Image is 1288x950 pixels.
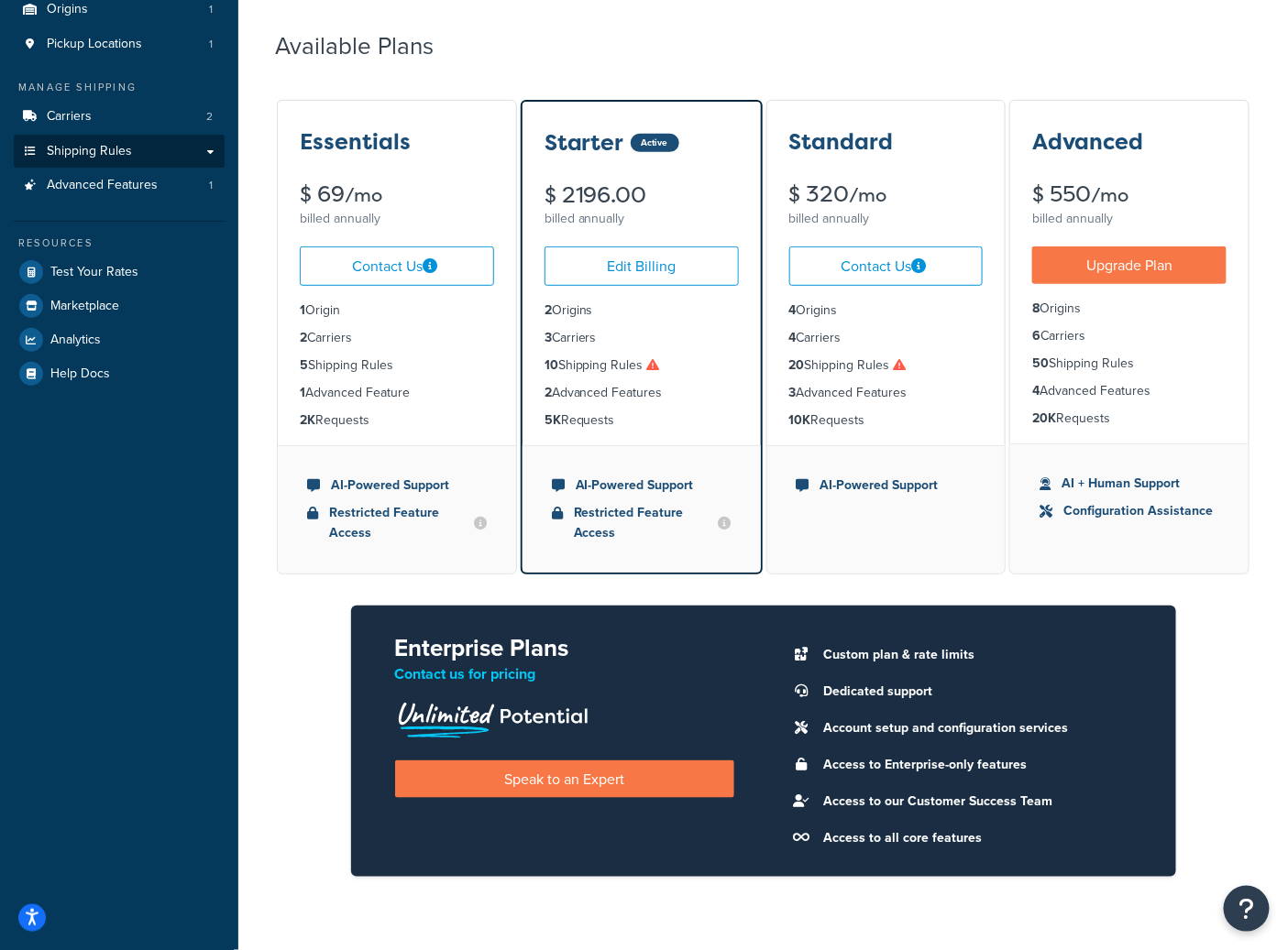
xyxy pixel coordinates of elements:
li: Configuration Assistance [1040,501,1219,521]
span: 2 [206,109,213,125]
strong: 1 [300,300,305,320]
strong: 5 [300,355,308,375]
li: AI + Human Support [1040,474,1219,494]
strong: 2 [300,328,307,347]
button: Open Resource Center [1224,886,1270,932]
a: Shipping Rules [14,135,225,169]
h3: Starter [545,131,624,155]
div: billed annually [1032,206,1227,232]
li: Carriers [300,328,494,348]
h2: Enterprise Plans [395,635,734,661]
img: Unlimited Potential [395,696,589,738]
li: Carriers [1032,326,1227,346]
strong: 8 [1032,299,1040,318]
li: Access to our Customer Success Team [815,789,1132,814]
div: $ 550 [1032,183,1227,206]
a: Marketplace [14,289,225,322]
span: Marketplace [50,299,119,314]
li: AI-Powered Support [552,475,732,496]
span: Origins [47,2,88,17]
div: billed annually [300,206,494,232]
div: $ 2196.00 [545,184,739,206]
a: Advanced Features 1 [14,169,225,202]
h2: Available Plans [275,33,461,60]
span: Analytics [50,333,101,348]
strong: 10K [789,410,811,430]
h3: Standard [789,130,894,154]
strong: 4 [1032,381,1040,400]
li: Shipping Rules [300,355,494,376]
h3: Essentials [300,130,411,154]
div: billed annually [789,206,984,232]
strong: 20K [1032,409,1056,428]
span: Pickup Locations [47,37,142,52]
li: Account setup and configuration services [815,715,1132,741]
li: Shipping Rules [1032,354,1227,374]
p: Contact us for pricing [395,661,734,687]
span: Carriers [47,109,92,125]
strong: 5K [545,410,561,430]
li: Advanced Features [789,383,984,403]
li: Origins [1032,299,1227,319]
li: Restricted Feature Access [552,503,732,543]
li: Requests [1032,409,1227,429]
div: Resources [14,235,225,251]
div: Manage Shipping [14,80,225,95]
li: Carriers [14,100,225,134]
li: AI-Powered Support [307,475,487,496]
strong: 3 [545,328,552,347]
li: Dedicated support [815,679,1132,704]
strong: 1 [300,383,305,402]
strong: 20 [789,355,805,375]
a: Help Docs [14,357,225,390]
span: 1 [209,2,213,17]
a: Speak to an Expert [395,760,734,798]
strong: 4 [789,328,797,347]
a: Analytics [14,323,225,356]
span: Advanced Features [47,178,158,193]
span: Test Your Rates [50,265,138,280]
strong: 50 [1032,354,1049,373]
div: Active [631,134,679,152]
li: Origins [789,300,984,321]
a: Upgrade Plan [1032,246,1227,284]
li: AI-Powered Support [797,475,976,496]
li: Origins [545,300,739,321]
li: Requests [789,410,984,431]
li: Access to Enterprise-only features [815,752,1132,778]
li: Advanced Features [1032,381,1227,401]
span: Shipping Rules [47,144,132,159]
a: Edit Billing [545,246,739,286]
a: Pickup Locations 1 [14,27,225,61]
li: Shipping Rules [789,355,984,376]
small: /mo [850,182,887,208]
div: $ 320 [789,183,984,206]
strong: 4 [789,300,797,320]
strong: 2K [300,410,315,430]
strong: 2 [545,300,552,320]
small: /mo [345,182,382,208]
li: Advanced Feature [300,383,494,403]
div: billed annually [545,206,739,232]
strong: 10 [545,355,558,375]
li: Access to all core features [815,825,1132,851]
li: Advanced Features [545,383,739,403]
li: Requests [300,410,494,431]
h3: Advanced [1032,130,1143,154]
a: Contact Us [300,246,494,286]
div: $ 69 [300,183,494,206]
small: /mo [1091,182,1128,208]
span: Help Docs [50,366,110,382]
a: Test Your Rates [14,256,225,289]
li: Custom plan & rate limits [815,642,1132,668]
li: Pickup Locations [14,27,225,61]
li: Requests [545,410,739,431]
li: Restricted Feature Access [307,503,487,543]
strong: 3 [789,383,797,402]
strong: 6 [1032,326,1040,345]
span: 1 [209,178,213,193]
